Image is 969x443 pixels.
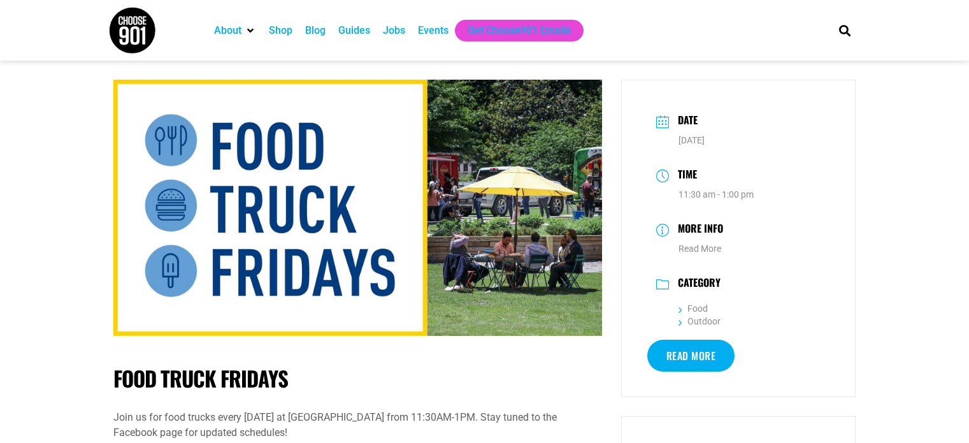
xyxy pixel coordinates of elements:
div: Join us for food trucks every [DATE] at [GEOGRAPHIC_DATA] from 11:30AM-1PM. Stay tuned to the Fac... [113,410,602,440]
a: Outdoor [678,316,721,326]
a: Guides [338,23,370,38]
abbr: 11:30 am - 1:00 pm [678,189,754,200]
span: [DATE] [678,135,705,145]
h3: Date [671,112,698,131]
h3: Time [671,166,697,185]
div: Search [834,20,855,41]
a: Shop [269,23,292,38]
h1: Food Truck Fridays [113,366,602,391]
a: Read More [647,340,735,372]
a: Get Choose901 Emails [468,23,571,38]
h3: More Info [671,221,723,239]
a: Jobs [383,23,405,38]
nav: Main nav [208,20,817,41]
a: About [214,23,241,38]
a: Read More [678,243,721,254]
div: About [208,20,262,41]
a: Events [418,23,449,38]
a: Food [678,303,708,314]
a: Blog [305,23,326,38]
h3: Category [671,277,721,292]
